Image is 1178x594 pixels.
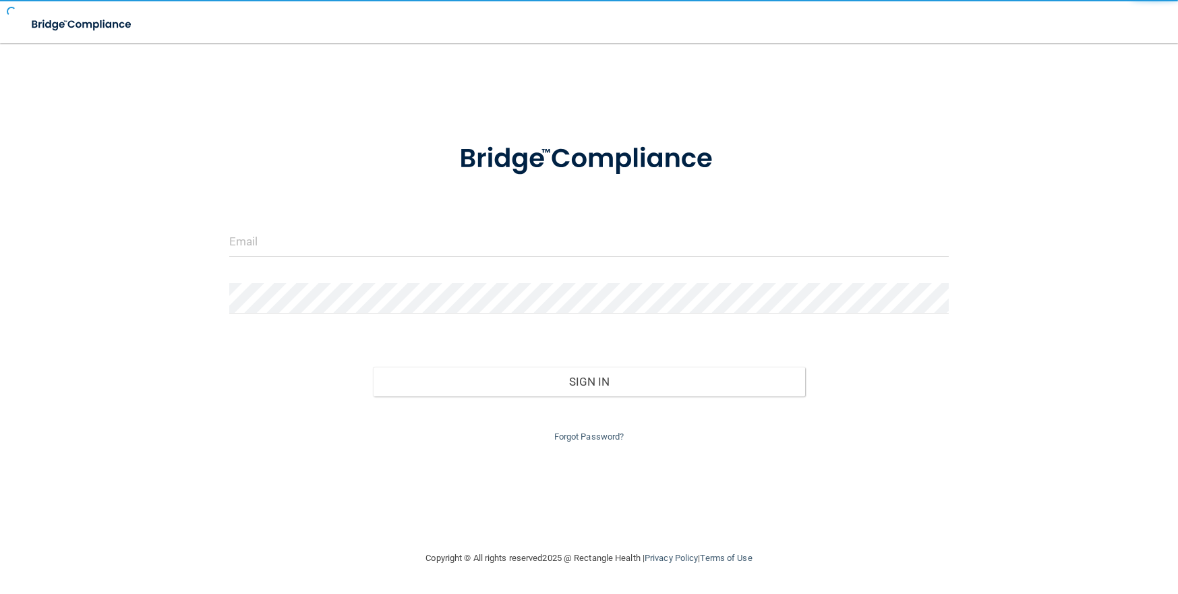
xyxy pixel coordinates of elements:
[229,227,949,257] input: Email
[20,11,144,38] img: bridge_compliance_login_screen.278c3ca4.svg
[554,432,624,442] a: Forgot Password?
[645,553,698,563] a: Privacy Policy
[373,367,804,396] button: Sign In
[700,553,752,563] a: Terms of Use
[432,124,746,194] img: bridge_compliance_login_screen.278c3ca4.svg
[343,537,835,580] div: Copyright © All rights reserved 2025 @ Rectangle Health | |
